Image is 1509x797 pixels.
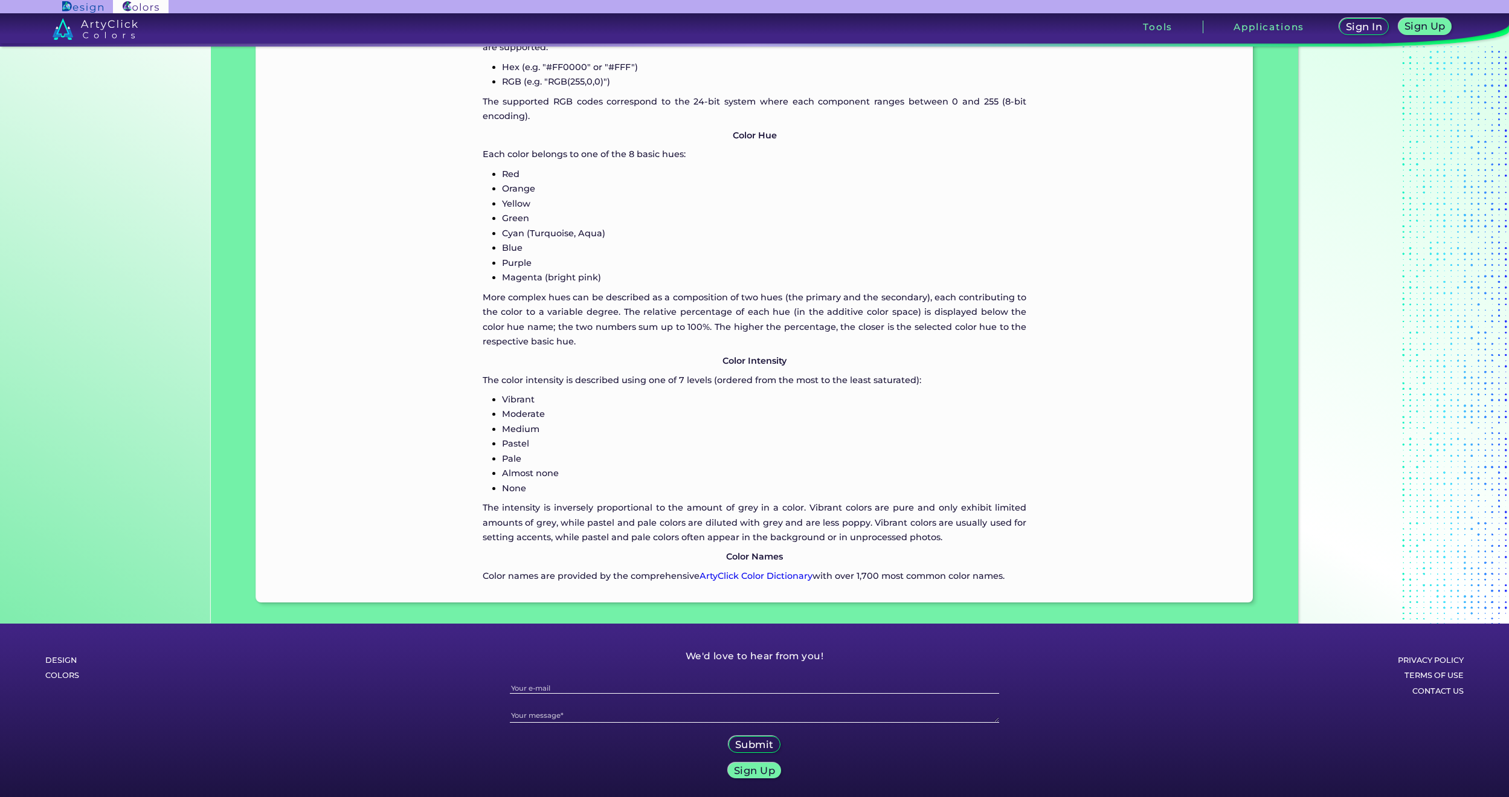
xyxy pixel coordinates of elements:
p: Green [502,211,1027,225]
p: Pale [502,451,1027,466]
a: Sign In [1342,19,1386,34]
p: Magenta (bright pink) [502,270,1027,285]
p: Each color belongs to one of the 8 basic hues: [483,147,1027,161]
p: Vibrant [502,392,1027,407]
p: Cyan (Turquoise, Aqua) [502,226,1027,240]
p: Purple [502,256,1027,270]
a: Colors [45,668,257,683]
h5: Sign In [1348,22,1380,31]
input: Your e-mail [510,682,999,694]
p: Orange [502,181,1027,196]
p: Medium [502,422,1027,436]
h3: Applications [1234,22,1304,31]
p: The intensity is inversely proportional to the amount of grey in a color. Vibrant colors are pure... [483,500,1027,544]
a: Contact Us [1252,683,1464,699]
p: Color Intensity [483,353,1027,368]
p: None [502,481,1027,495]
p: Color Names [483,549,1027,564]
p: Hex (e.g. "#FF0000" or "#FFF") [502,60,1027,74]
p: RGB (e.g. "RGB(255,0,0)") [502,74,1027,89]
a: Sign Up [731,763,779,777]
p: Yellow [502,196,1027,211]
p: The color intensity is described using one of 7 levels (ordered from the most to the least satura... [483,373,1027,387]
p: The supported RGB codes correspond to the 24-bit system where each component ranges between 0 and... [483,94,1027,124]
p: Moderate [502,407,1027,421]
h5: Sign Up [1406,22,1444,31]
p: Color names are provided by the comprehensive with over 1,700 most common color names. [483,569,1027,583]
p: Pastel [502,436,1027,451]
h5: Submit [737,740,772,749]
a: Terms of Use [1252,668,1464,683]
a: Design [45,653,257,668]
img: ArtyClick Design logo [62,1,103,13]
h3: Tools [1143,22,1173,31]
p: More complex hues can be described as a composition of two hues (the primary and the secondary), ... [483,290,1027,349]
p: Blue [502,240,1027,255]
a: Privacy policy [1252,653,1464,668]
img: logo_artyclick_colors_white.svg [53,18,138,40]
h5: We'd love to hear from you! [347,648,1162,664]
a: Sign Up [1401,19,1449,34]
a: ArtyClick Color Dictionary [700,570,812,581]
p: Color Hue [483,128,1027,143]
h5: Sign Up [736,766,773,775]
p: Almost none [502,466,1027,480]
p: Red [502,167,1027,181]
